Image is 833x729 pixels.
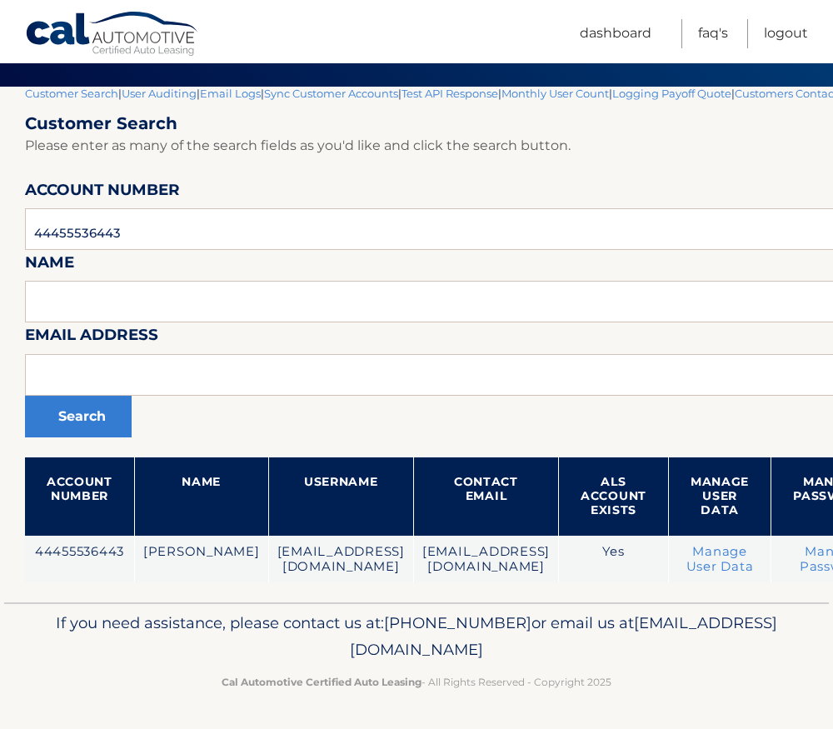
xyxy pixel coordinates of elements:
[222,676,421,688] strong: Cal Automotive Certified Auto Leasing
[25,536,134,583] td: 44455536443
[25,322,158,353] label: Email Address
[698,19,728,48] a: FAQ's
[29,673,804,691] p: - All Rights Reserved - Copyright 2025
[686,544,754,574] a: Manage User Data
[122,87,197,100] a: User Auditing
[25,457,134,536] th: Account Number
[668,457,771,536] th: Manage User Data
[25,396,132,437] button: Search
[29,610,804,663] p: If you need assistance, please contact us at: or email us at
[134,536,268,583] td: [PERSON_NAME]
[764,19,808,48] a: Logout
[25,250,74,281] label: Name
[413,536,558,583] td: [EMAIL_ADDRESS][DOMAIN_NAME]
[402,87,498,100] a: Test API Response
[25,177,180,208] label: Account Number
[350,613,777,659] span: [EMAIL_ADDRESS][DOMAIN_NAME]
[580,19,651,48] a: Dashboard
[268,536,413,583] td: [EMAIL_ADDRESS][DOMAIN_NAME]
[264,87,398,100] a: Sync Customer Accounts
[559,536,669,583] td: Yes
[612,87,731,100] a: Logging Payoff Quote
[134,457,268,536] th: Name
[413,457,558,536] th: Contact Email
[25,87,118,100] a: Customer Search
[268,457,413,536] th: Username
[384,613,531,632] span: [PHONE_NUMBER]
[559,457,669,536] th: ALS Account Exists
[200,87,261,100] a: Email Logs
[25,11,200,59] a: Cal Automotive
[501,87,609,100] a: Monthly User Count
